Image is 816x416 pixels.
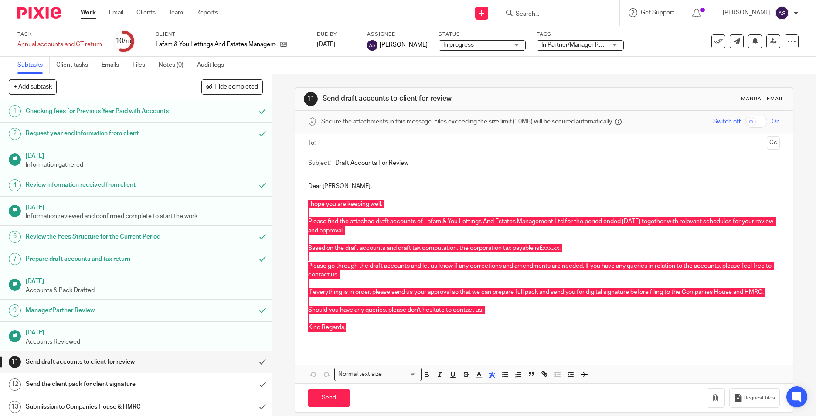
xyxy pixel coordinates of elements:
[308,288,780,297] p: If everything is in order, please send us your approval so that we can prepare full pack and send...
[741,95,784,102] div: Manual email
[26,178,172,191] h1: Review information received from client
[304,92,318,106] div: 11
[9,378,21,391] div: 12
[116,36,131,46] div: 10
[321,117,613,126] span: Secure the attachments in this message. Files exceeding the size limit (10MB) will be secured aut...
[308,323,780,332] p: Kind Regards,
[443,42,474,48] span: In progress
[308,262,780,280] p: Please go through the draft accounts and let us know if any corrections and amendments are needed...
[9,105,21,117] div: 1
[26,212,263,221] p: Information reviewed and confirmed complete to start the work
[197,57,231,74] a: Audit logs
[201,79,263,94] button: Hide completed
[367,31,428,38] label: Assignee
[9,231,21,243] div: 6
[123,39,131,44] small: /18
[539,245,561,251] span: £xxx.xx.
[26,275,263,286] h1: [DATE]
[17,57,50,74] a: Subtasks
[317,31,356,38] label: Due by
[133,57,152,74] a: Files
[9,128,21,140] div: 2
[26,355,172,368] h1: Send draft accounts to client for review
[729,388,780,408] button: Request files
[9,401,21,413] div: 13
[26,160,263,169] p: Information gathered
[26,150,263,160] h1: [DATE]
[136,8,156,17] a: Clients
[156,31,306,38] label: Client
[214,84,258,91] span: Hide completed
[26,304,172,317] h1: Manager/Partner Review
[337,370,384,379] span: Normal text size
[26,400,172,413] h1: Submission to Companies House & HMRC
[308,139,318,147] label: To:
[385,370,416,379] input: Search for option
[109,8,123,17] a: Email
[9,253,21,265] div: 7
[308,217,780,235] p: Please find the attached draft accounts of Lafam & You Lettings And Estates Management Ltd for th...
[26,127,172,140] h1: Request year end information from client
[169,8,183,17] a: Team
[723,8,771,17] p: [PERSON_NAME]
[56,57,95,74] a: Client tasks
[744,395,775,402] span: Request files
[26,252,172,266] h1: Prepare draft accounts and tax return
[775,6,789,20] img: svg%3E
[26,230,172,243] h1: Review the Fees Structure for the Current Period
[26,201,263,212] h1: [DATE]
[308,200,780,208] p: I hope you are keeping well.
[713,117,741,126] span: Switch off
[9,304,21,317] div: 9
[26,286,263,295] p: Accounts & Pack Drafted
[308,306,780,314] p: Should you have any queries, please don't hesitate to contact us.
[308,244,780,252] p: Based on the draft accounts and draft tax computation, the corporation tax payable is
[439,31,526,38] label: Status
[308,182,780,191] p: Dear [PERSON_NAME],
[81,8,96,17] a: Work
[159,57,190,74] a: Notes (0)
[772,117,780,126] span: On
[17,7,61,19] img: Pixie
[102,57,126,74] a: Emails
[317,41,335,48] span: [DATE]
[9,356,21,368] div: 11
[515,10,593,18] input: Search
[323,94,563,103] h1: Send draft accounts to client for review
[26,105,172,118] h1: Checking fees for Previous Year Paid with Accounts
[9,79,57,94] button: + Add subtask
[26,378,172,391] h1: Send the client pack for client signature
[156,40,276,49] p: Lafam & You Lettings And Estates Management Ltd
[380,41,428,49] span: [PERSON_NAME]
[334,368,422,381] div: Search for option
[9,179,21,191] div: 4
[26,338,263,346] p: Accounts Reviewed
[541,42,624,48] span: In Partner/Manager Review + 1
[196,8,218,17] a: Reports
[308,159,331,167] label: Subject:
[308,389,350,407] input: Send
[26,326,263,337] h1: [DATE]
[641,10,674,16] span: Get Support
[367,40,377,51] img: svg%3E
[17,31,102,38] label: Task
[537,31,624,38] label: Tags
[767,136,780,150] button: Cc
[17,40,102,49] div: Annual accounts and CT return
